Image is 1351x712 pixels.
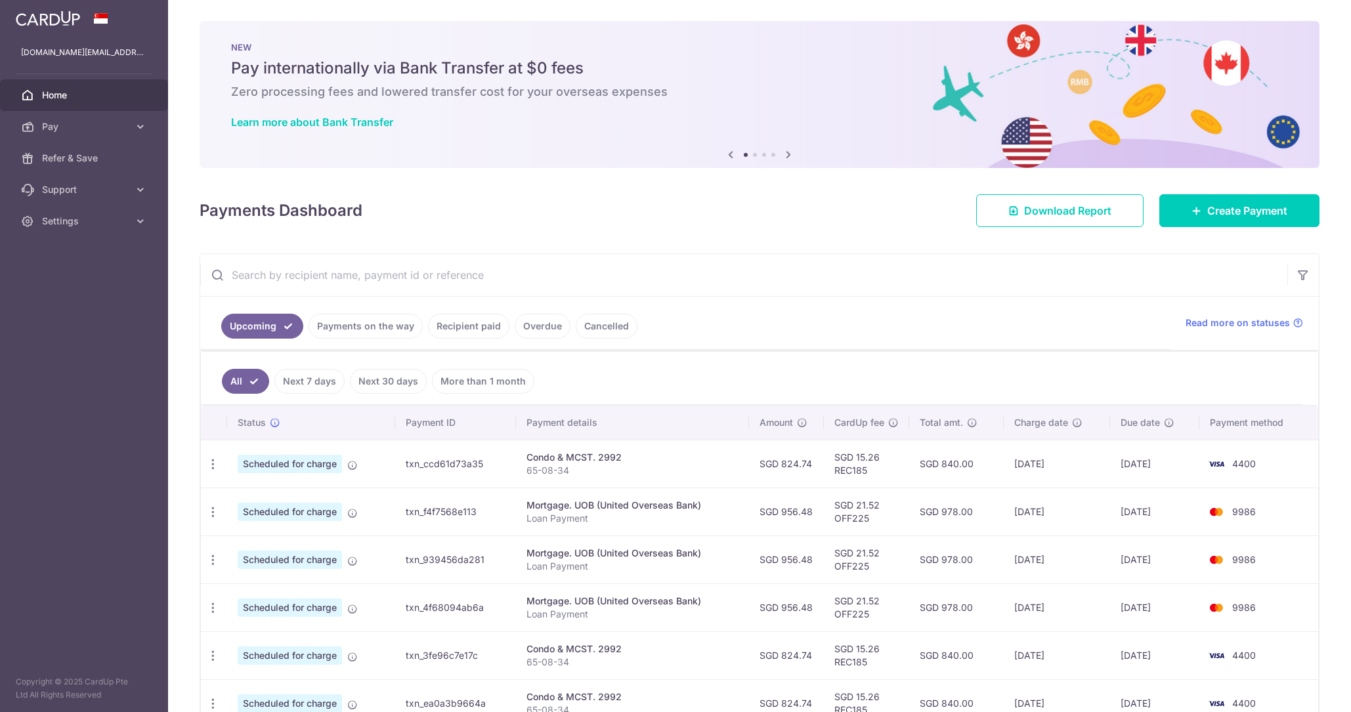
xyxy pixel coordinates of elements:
[1014,416,1068,429] span: Charge date
[21,46,147,59] p: [DOMAIN_NAME][EMAIL_ADDRESS][PERSON_NAME][PERSON_NAME][DOMAIN_NAME]
[909,631,1003,679] td: SGD 840.00
[909,535,1003,583] td: SGD 978.00
[42,183,129,196] span: Support
[824,488,909,535] td: SGD 21.52 OFF225
[1004,535,1110,583] td: [DATE]
[1121,416,1160,429] span: Due date
[526,512,739,525] p: Loan Payment
[231,58,1288,79] h5: Pay internationally via Bank Transfer at $0 fees
[231,42,1288,52] p: NEW
[1232,506,1256,517] span: 9986
[238,551,342,569] span: Scheduled for charge
[824,535,909,583] td: SGD 21.52 OFF225
[1203,696,1230,711] img: Bank Card
[526,642,739,656] div: Condo & MCST. 2992
[749,488,824,535] td: SGD 956.48
[526,690,739,703] div: Condo & MCST. 2992
[909,583,1003,631] td: SGD 978.00
[1203,648,1230,663] img: Bank Card
[526,464,739,477] p: 65-08-34
[1004,631,1110,679] td: [DATE]
[1024,203,1111,219] span: Download Report
[200,254,1287,296] input: Search by recipient name, payment id or reference
[238,416,266,429] span: Status
[238,598,342,617] span: Scheduled for charge
[909,440,1003,488] td: SGD 840.00
[238,503,342,521] span: Scheduled for charge
[395,406,516,440] th: Payment ID
[200,21,1319,168] img: Bank transfer banner
[1203,600,1230,616] img: Bank Card
[42,89,129,102] span: Home
[1203,552,1230,568] img: Bank Card
[824,583,909,631] td: SGD 21.52 OFF225
[749,631,824,679] td: SGD 824.74
[526,451,739,464] div: Condo & MCST. 2992
[1110,535,1199,583] td: [DATE]
[749,535,824,583] td: SGD 956.48
[42,152,129,165] span: Refer & Save
[395,631,516,679] td: txn_3fe96c7e17c
[200,199,362,222] h4: Payments Dashboard
[1203,504,1230,520] img: Bank Card
[526,547,739,560] div: Mortgage. UOB (United Overseas Bank)
[1199,406,1318,440] th: Payment method
[824,631,909,679] td: SGD 15.26 REC185
[1110,583,1199,631] td: [DATE]
[1232,650,1256,661] span: 4400
[428,314,509,339] a: Recipient paid
[824,440,909,488] td: SGD 15.26 REC185
[515,314,570,339] a: Overdue
[834,416,884,429] span: CardUp fee
[1004,583,1110,631] td: [DATE]
[395,440,516,488] td: txn_ccd61d73a35
[1004,488,1110,535] td: [DATE]
[920,416,963,429] span: Total amt.
[42,120,129,133] span: Pay
[1186,316,1303,329] a: Read more on statuses
[395,583,516,631] td: txn_4f68094ab6a
[526,608,739,621] p: Loan Payment
[1110,440,1199,488] td: [DATE]
[1232,698,1256,709] span: 4400
[309,314,423,339] a: Payments on the way
[1159,194,1319,227] a: Create Payment
[231,115,393,129] a: Learn more about Bank Transfer
[1207,203,1287,219] span: Create Payment
[42,215,129,228] span: Settings
[395,488,516,535] td: txn_f4f7568e113
[238,646,342,665] span: Scheduled for charge
[1186,316,1290,329] span: Read more on statuses
[222,369,269,394] a: All
[526,560,739,573] p: Loan Payment
[1232,602,1256,613] span: 9986
[1232,554,1256,565] span: 9986
[274,369,345,394] a: Next 7 days
[526,499,739,512] div: Mortgage. UOB (United Overseas Bank)
[516,406,749,440] th: Payment details
[1004,440,1110,488] td: [DATE]
[16,10,80,26] img: CardUp
[526,656,739,669] p: 65-08-34
[238,455,342,473] span: Scheduled for charge
[749,583,824,631] td: SGD 956.48
[760,416,793,429] span: Amount
[1203,456,1230,472] img: Bank Card
[749,440,824,488] td: SGD 824.74
[576,314,637,339] a: Cancelled
[395,535,516,583] td: txn_939456da281
[432,369,534,394] a: More than 1 month
[526,595,739,608] div: Mortgage. UOB (United Overseas Bank)
[976,194,1144,227] a: Download Report
[1232,458,1256,469] span: 4400
[221,314,303,339] a: Upcoming
[909,488,1003,535] td: SGD 978.00
[350,369,427,394] a: Next 30 days
[1110,488,1199,535] td: [DATE]
[1110,631,1199,679] td: [DATE]
[231,84,1288,100] h6: Zero processing fees and lowered transfer cost for your overseas expenses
